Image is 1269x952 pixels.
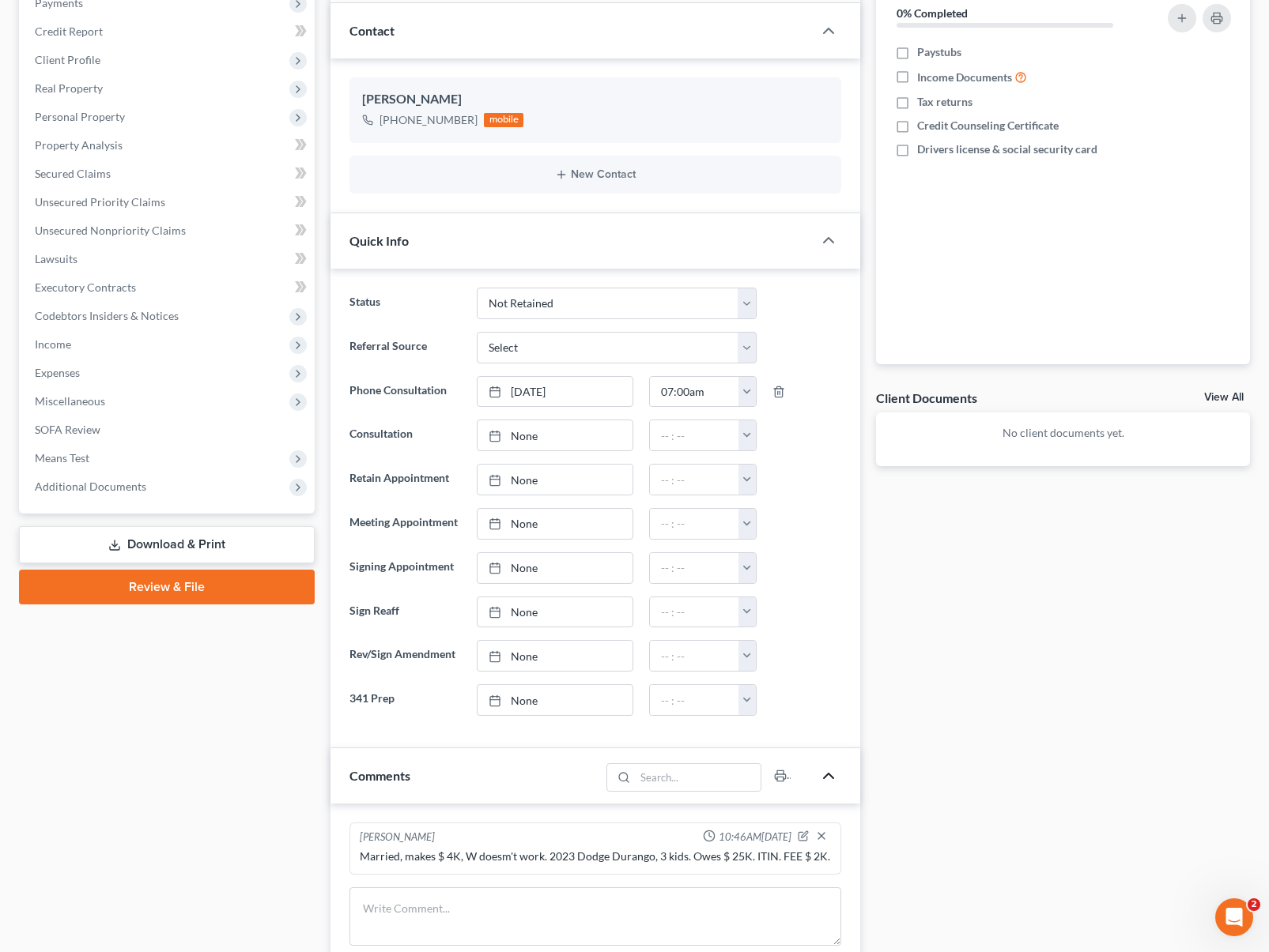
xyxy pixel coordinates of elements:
[650,685,739,715] input: -- : --
[35,480,146,493] span: Additional Documents
[478,641,633,671] a: None
[650,509,739,539] input: -- : --
[380,112,478,128] div: [PHONE_NUMBER]
[342,332,468,363] label: Referral Source
[35,280,136,294] span: Executory Contracts
[478,553,633,583] a: None
[342,596,468,628] label: Sign Reaff
[650,553,739,583] input: -- : --
[478,377,633,407] a: [DATE]
[342,420,468,451] label: Consultation
[19,570,315,604] a: Review & File
[22,273,315,302] a: Executory Contracts
[889,425,1237,441] p: No client documents yet.
[1204,392,1244,403] a: View All
[22,160,315,188] a: Secured Claims
[35,337,71,351] span: Income
[35,309,179,322] span: Codebtors Insiders & Notices
[19,526,315,563] a: Download & Print
[342,684,468,716] label: 341 Prep
[35,24,103,38] span: Credit Report
[35,110,125,123] span: Personal Property
[342,552,468,584] label: Signing Appointment
[342,376,468,408] label: Phone Consultation
[342,464,468,495] label: Retain Appointment
[484,113,523,127] div: mobile
[917,70,1012,85] span: Income Documents
[478,685,633,715] a: None
[22,188,315,216] a: Unsecured Priority Claims
[478,597,633,627] a: None
[22,245,315,273] a: Lawsuits
[35,394,105,408] span: Miscellaneous
[478,420,633,450] a: None
[35,195,165,209] span: Unsecured Priority Claims
[650,377,739,407] input: -- : --
[636,764,761,791] input: Search...
[342,508,468,540] label: Meeting Appointment
[876,389,977,406] div: Client Documents
[35,366,80,379] span: Expenses
[360,830,435,845] div: [PERSON_NAME]
[478,509,633,539] a: None
[719,830,791,845] span: 10:46AM[DATE]
[917,44,961,60] span: Paystubs
[362,168,829,181] button: New Contact
[349,768,410,783] span: Comments
[35,138,123,152] span: Property Analysis
[35,252,77,265] span: Lawsuits
[650,641,739,671] input: -- : --
[35,451,89,465] span: Means Test
[360,849,831,864] div: Married, makes $ 4K, W doesm't work. 2023 Dodge Durango, 3 kids. Owes $ 25K. ITIN. FEE $ 2K.
[342,288,468,319] label: Status
[917,141,1097,157] span: Drivers license & social security card
[478,465,633,495] a: None
[1215,898,1253,936] iframe: Intercom live chat
[35,167,111,180] span: Secured Claims
[35,224,186,237] span: Unsecured Nonpriority Claims
[22,216,315,245] a: Unsecured Nonpriority Claims
[349,233,409,248] span: Quick Info
[650,597,739,627] input: -- : --
[362,90,829,109] div: [PERSON_NAME]
[35,81,103,95] span: Real Property
[342,640,468,672] label: Rev/Sign Amendment
[650,465,739,495] input: -- : --
[35,423,100,436] span: SOFA Review
[22,17,315,46] a: Credit Report
[35,53,100,66] span: Client Profile
[1248,898,1260,911] span: 2
[22,131,315,160] a: Property Analysis
[917,94,973,110] span: Tax returns
[650,420,739,450] input: -- : --
[917,118,1059,134] span: Credit Counseling Certificate
[897,6,968,20] strong: 0% Completed
[22,416,315,444] a: SOFA Review
[349,23,395,38] span: Contact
